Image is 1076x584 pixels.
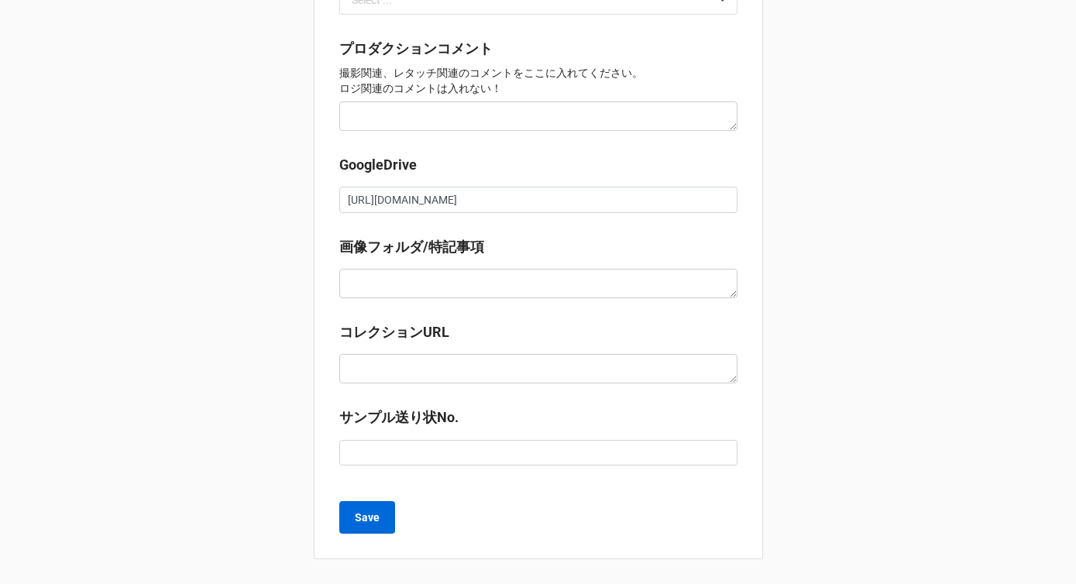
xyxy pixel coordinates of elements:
[339,321,449,343] label: コレクションURL
[339,407,459,428] label: サンプル送り状No.
[355,510,380,526] b: Save
[339,38,493,60] label: プロダクションコメント
[339,501,395,534] button: Save
[339,154,417,176] label: GoogleDrive
[339,65,737,96] p: 撮影関連、レタッチ関連のコメントをここに入れてください。 ロジ関連のコメントは入れない！
[339,236,484,258] label: 画像フォルダ/特記事項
